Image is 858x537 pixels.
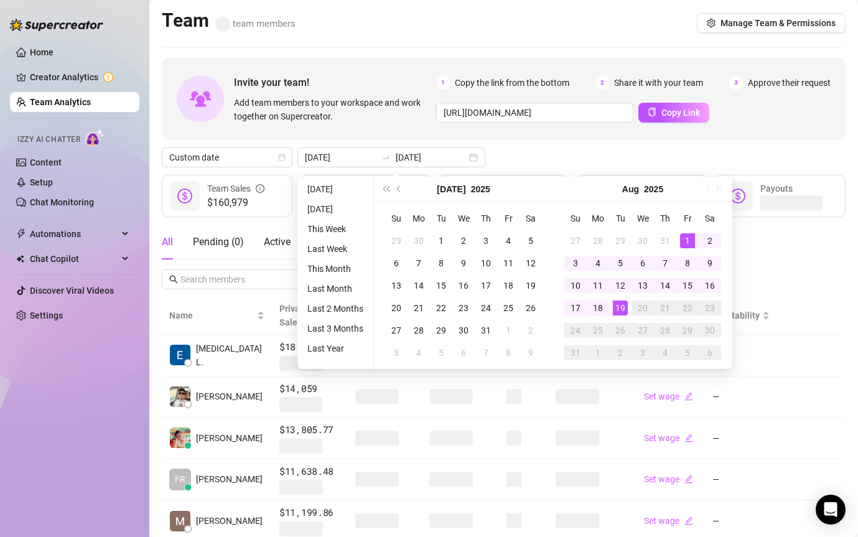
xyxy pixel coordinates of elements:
[17,134,80,146] span: Izzy AI Chatter
[30,224,118,244] span: Automations
[30,157,62,167] a: Content
[720,18,836,28] span: Manage Team & Permissions
[196,390,263,403] span: [PERSON_NAME]
[279,381,340,396] span: $14,059
[234,75,436,90] span: Invite your team!
[705,335,777,376] td: —
[816,495,846,525] div: Open Intercom Messenger
[729,76,743,90] span: 3
[381,152,391,162] span: swap-right
[16,254,24,263] img: Chat Copilot
[483,175,558,202] div: Est. Hours Worked
[705,418,777,459] td: —
[170,386,190,407] img: Rick Gino Tarce…
[550,175,559,202] span: question-circle
[30,67,129,87] a: Creator Analytics exclamation-circle
[162,9,296,32] h2: Team
[592,189,607,203] span: dollar-circle
[215,18,296,29] span: team members
[207,182,264,195] div: Team Sales
[355,304,396,327] span: Messages Sent
[429,302,482,329] div: Est. Hours
[278,154,286,161] span: calendar
[454,189,469,203] span: hourglass
[345,184,404,194] span: Messages Sent
[170,511,190,531] img: Mariane Subia
[279,464,340,479] span: $11,638.48
[644,391,693,401] a: Set wageedit
[85,129,105,147] img: AI Chatter
[169,275,178,284] span: search
[170,345,190,365] img: Exon Locsin
[638,103,709,123] button: Copy Link
[455,76,569,90] span: Copy the link from the bottom
[622,184,671,194] span: Team Profits
[30,286,114,296] a: Discover Viral Videos
[381,152,391,162] span: to
[644,516,693,526] a: Set wageedit
[644,474,693,484] a: Set wageedit
[279,304,308,327] span: Private Sales
[16,229,26,239] span: thunderbolt
[162,235,173,250] div: All
[177,189,192,203] span: dollar-circle
[279,340,340,355] span: $18,224.43
[556,304,600,327] span: Chat Conversion
[614,76,703,90] span: Share it with your team
[730,189,745,203] span: dollar-circle
[170,427,190,448] img: Aira Marie
[396,151,467,164] input: End date
[30,197,94,207] a: Chat Monitoring
[196,342,264,369] span: [MEDICAL_DATA] L.
[30,97,91,107] a: Team Analytics
[436,76,450,90] span: 1
[712,311,760,320] span: Profitability
[644,311,669,320] span: Salary
[30,47,54,57] a: Home
[684,392,693,401] span: edit
[684,516,693,525] span: edit
[30,249,118,269] span: Chat Copilot
[169,309,254,322] span: Name
[256,182,264,195] span: info-circle
[207,195,264,210] span: $160,979
[684,475,693,483] span: edit
[499,297,548,335] th: Creators
[234,96,431,123] span: Add team members to your workspace and work together on Supercreator.
[384,276,391,283] span: team
[193,235,244,250] div: Pending ( 0 )
[196,472,263,486] span: [PERSON_NAME]
[644,350,693,360] a: Set wageedit
[684,434,693,442] span: edit
[279,423,340,437] span: $13,805.77
[473,302,482,329] span: question-circle
[305,151,376,164] input: Start date
[30,177,53,187] a: Setup
[30,311,63,320] a: Settings
[705,376,777,418] td: —
[760,184,793,194] span: Payouts
[279,505,340,520] span: $11,199.86
[661,108,700,118] span: Copy Link
[315,189,330,203] span: message
[707,19,716,27] span: setting
[264,236,291,248] span: Active
[162,297,272,335] th: Name
[175,472,185,486] span: FR
[10,19,103,31] img: logo-BBDzfeDw.svg
[196,431,263,445] span: [PERSON_NAME]
[684,351,693,360] span: edit
[648,108,656,116] span: copy
[595,76,609,90] span: 2
[705,459,777,501] td: —
[644,433,693,443] a: Set wageedit
[697,13,846,33] button: Manage Team & Permissions
[180,273,282,286] input: Search members
[748,76,831,90] span: Approve their request
[169,148,285,167] span: Custom date
[310,236,364,248] span: Snoozed ( 1 )
[196,514,263,528] span: [PERSON_NAME]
